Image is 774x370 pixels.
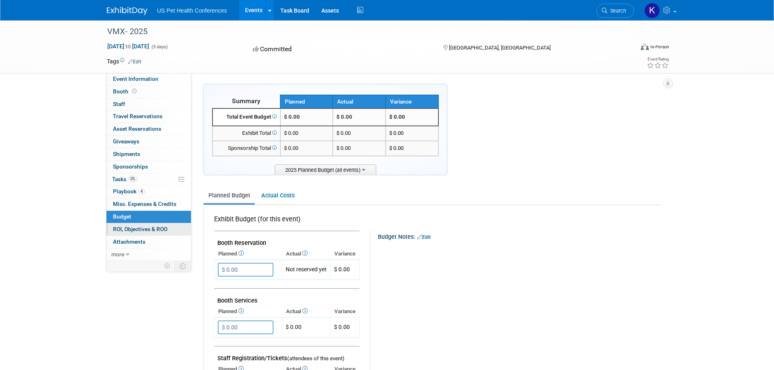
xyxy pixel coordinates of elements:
[644,3,660,18] img: Kyle Miguel
[113,188,145,195] span: Playbook
[113,125,161,132] span: Asset Reservations
[282,306,330,317] th: Actual
[106,86,191,98] a: Booth
[334,266,350,273] span: $ 0.00
[104,24,622,39] div: VMX- 2025
[106,73,191,85] a: Event Information
[250,42,430,56] div: Committed
[389,114,405,120] span: $ 0.00
[113,113,163,119] span: Travel Reservations
[282,318,330,338] td: $ 0.00
[334,324,350,330] span: $ 0.00
[113,88,138,95] span: Booth
[216,145,277,152] div: Sponsorship Total
[107,57,141,65] td: Tags
[256,188,299,203] a: Actual Costs
[607,8,626,14] span: Search
[128,59,141,65] a: Edit
[284,130,298,136] span: $ 0.00
[106,110,191,123] a: Travel Reservations
[113,226,167,232] span: ROI, Objectives & ROO
[113,76,158,82] span: Event Information
[389,145,403,151] span: $ 0.00
[106,236,191,248] a: Attachments
[157,7,227,14] span: US Pet Health Conferences
[107,7,147,15] img: ExhibitDay
[106,211,191,223] a: Budget
[113,101,125,107] span: Staff
[284,114,300,120] span: $ 0.00
[113,151,140,157] span: Shipments
[275,164,376,175] span: 2025 Planned Budget (all events)
[151,44,168,50] span: (5 days)
[449,45,551,51] span: [GEOGRAPHIC_DATA], [GEOGRAPHIC_DATA]
[106,223,191,236] a: ROI, Objectives & ROO
[214,289,360,306] td: Booth Services
[214,215,356,228] div: Exhibit Budget (for this event)
[113,138,139,145] span: Giveaways
[204,188,255,203] a: Planned Budget
[106,173,191,186] a: Tasks0%
[378,231,661,241] div: Budget Notes:
[106,161,191,173] a: Sponsorships
[106,123,191,135] a: Asset Reservations
[287,355,345,361] span: (attendees of this event)
[112,176,137,182] span: Tasks
[417,234,431,240] a: Edit
[113,201,176,207] span: Misc. Expenses & Credits
[214,231,360,249] td: Booth Reservation
[106,198,191,210] a: Misc. Expenses & Credits
[284,145,298,151] span: $ 0.00
[106,98,191,110] a: Staff
[333,95,386,108] th: Actual
[160,261,175,271] td: Personalize Event Tab Strip
[214,306,282,317] th: Planned
[330,248,360,260] th: Variance
[214,346,360,364] td: Staff Registration/Tickets
[106,186,191,198] a: Playbook4
[113,213,131,220] span: Budget
[216,113,277,121] div: Total Event Budget
[139,188,145,195] span: 4
[282,248,330,260] th: Actual
[113,238,145,245] span: Attachments
[111,251,124,257] span: more
[130,88,138,94] span: Booth not reserved yet
[386,95,438,108] th: Variance
[586,42,670,54] div: Event Format
[128,176,137,182] span: 0%
[113,163,148,170] span: Sponsorships
[282,260,330,280] td: Not reserved yet
[330,306,360,317] th: Variance
[333,108,386,126] td: $ 0.00
[333,126,386,141] td: $ 0.00
[650,44,669,50] div: In-Person
[124,43,132,50] span: to
[333,141,386,156] td: $ 0.00
[389,130,403,136] span: $ 0.00
[107,43,150,50] span: [DATE] [DATE]
[216,130,277,137] div: Exhibit Total
[596,4,634,18] a: Search
[106,136,191,148] a: Giveaways
[174,261,191,271] td: Toggle Event Tabs
[280,95,333,108] th: Planned
[641,43,649,50] img: Format-Inperson.png
[106,249,191,261] a: more
[232,97,260,105] span: Summary
[647,57,669,61] div: Event Rating
[214,248,282,260] th: Planned
[106,148,191,160] a: Shipments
